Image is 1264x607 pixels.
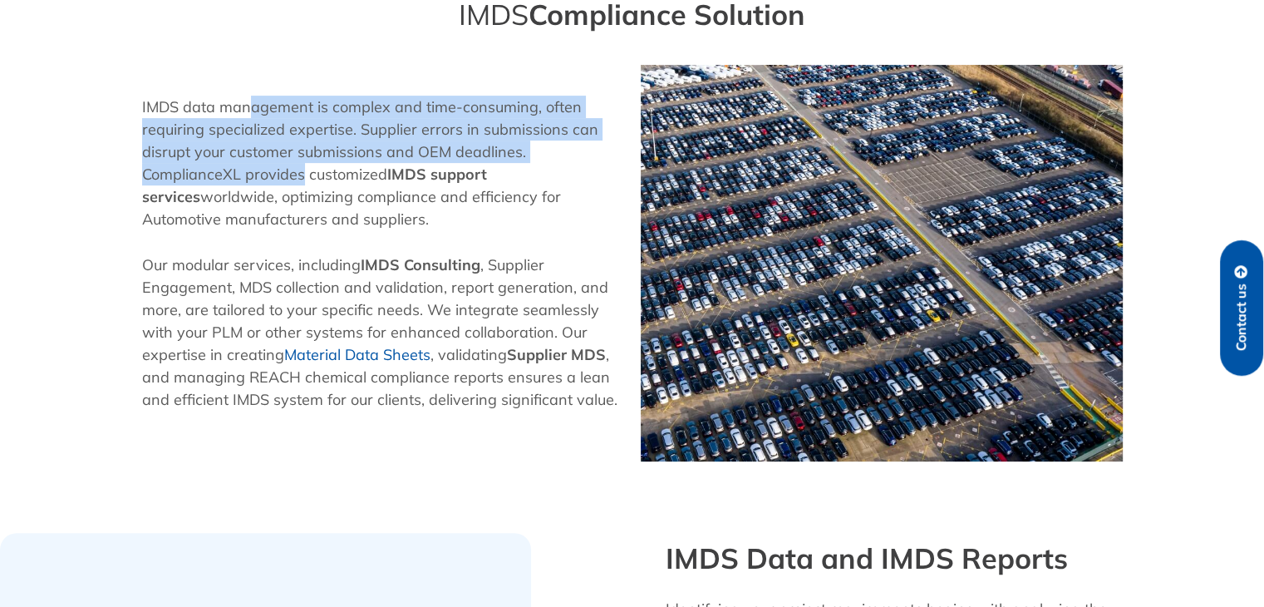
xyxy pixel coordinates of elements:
[134,7,1131,23] div: Compliance Solution
[142,96,624,230] p: IMDS data management is complex and time-consuming, often requiring specialized expertise. Suppli...
[142,254,624,411] p: Our modular services, including , Supplier Engagement, MDS collection and validation, report gene...
[507,345,606,364] strong: Supplier MDS
[641,65,1123,461] img: IMDS Compliance
[666,541,1123,577] h3: IMDS Data and IMDS Reports
[284,345,430,364] a: Material Data Sheets
[1220,240,1263,376] a: Contact us
[1234,284,1249,351] span: Contact us
[361,255,480,274] strong: IMDS Consulting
